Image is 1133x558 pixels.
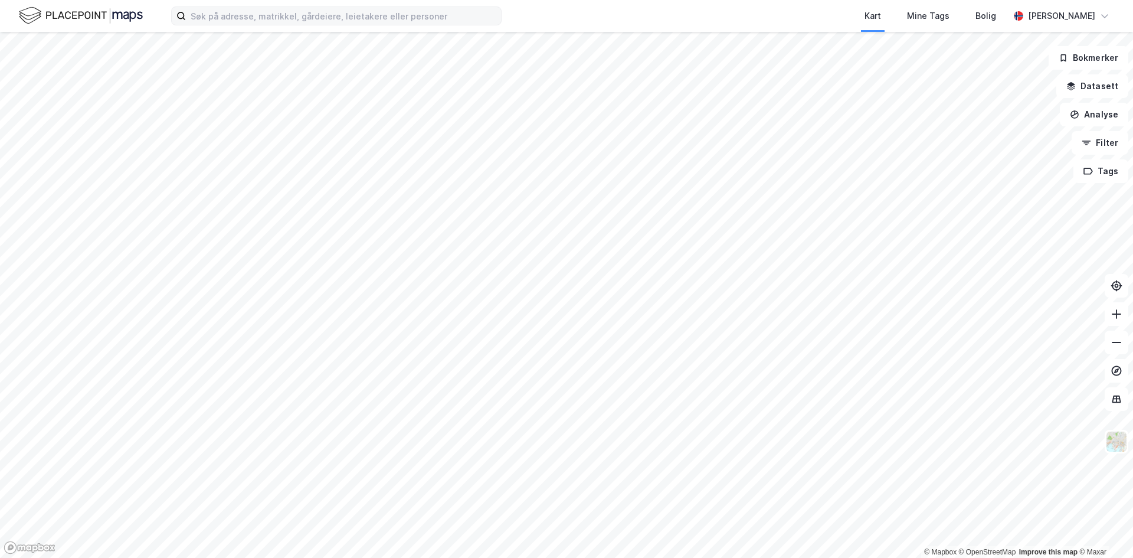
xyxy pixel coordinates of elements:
a: Mapbox [924,548,957,556]
button: Bokmerker [1049,46,1128,70]
img: logo.f888ab2527a4732fd821a326f86c7f29.svg [19,5,143,26]
button: Filter [1072,131,1128,155]
div: [PERSON_NAME] [1028,9,1095,23]
div: Kontrollprogram for chat [1074,501,1133,558]
div: Mine Tags [907,9,949,23]
input: Søk på adresse, matrikkel, gårdeiere, leietakere eller personer [186,7,501,25]
a: OpenStreetMap [959,548,1016,556]
a: Mapbox homepage [4,541,55,554]
button: Analyse [1060,103,1128,126]
iframe: Chat Widget [1074,501,1133,558]
button: Tags [1073,159,1128,183]
div: Bolig [975,9,996,23]
button: Datasett [1056,74,1128,98]
a: Improve this map [1019,548,1078,556]
div: Kart [865,9,881,23]
img: Z [1105,430,1128,453]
